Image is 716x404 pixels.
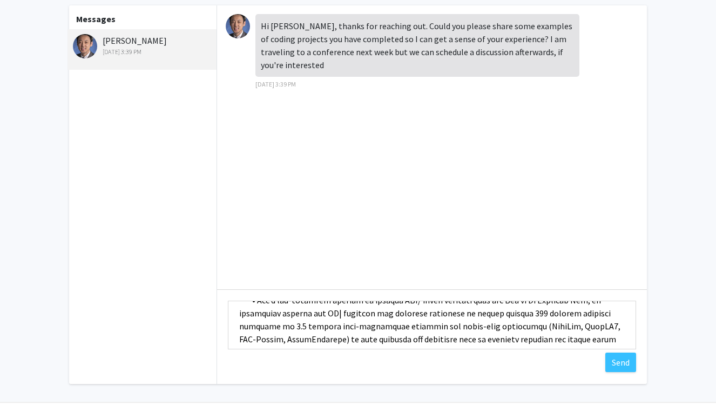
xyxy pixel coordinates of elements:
button: Send [605,353,636,372]
div: [DATE] 3:39 PM [73,47,214,57]
img: Jonathan Ling [226,14,250,38]
div: [PERSON_NAME] [73,34,214,57]
iframe: Chat [8,355,46,396]
div: Hi [PERSON_NAME], thanks for reaching out. Could you please share some examples of coding project... [255,14,579,77]
textarea: Message [228,301,636,349]
span: [DATE] 3:39 PM [255,80,296,88]
img: Jonathan Ling [73,34,97,58]
b: Messages [76,14,116,24]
